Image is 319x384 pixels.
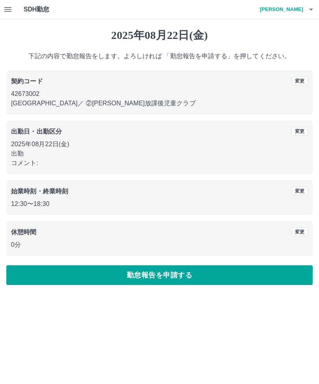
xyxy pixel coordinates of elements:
[6,51,313,61] p: 下記の内容で勤怠報告をします。よろしければ 「勤怠報告を申請する」を押してください。
[11,229,37,235] b: 休憩時間
[11,78,43,85] b: 契約コード
[11,128,62,135] b: 出勤日・出勤区分
[6,265,313,285] button: 勤怠報告を申請する
[291,187,308,195] button: 変更
[11,149,308,158] p: 出勤
[11,188,68,195] b: 始業時刻・終業時刻
[11,240,308,250] p: 0分
[6,29,313,42] h1: 2025年08月22日(金)
[291,228,308,236] button: 変更
[11,158,308,168] p: コメント:
[11,99,308,108] p: [GEOGRAPHIC_DATA] ／ ②[PERSON_NAME]放課後児童クラブ
[11,89,308,99] p: 42673002
[291,77,308,85] button: 変更
[291,127,308,136] button: 変更
[11,140,308,149] p: 2025年08月22日(金)
[11,199,308,209] p: 12:30 〜 18:30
